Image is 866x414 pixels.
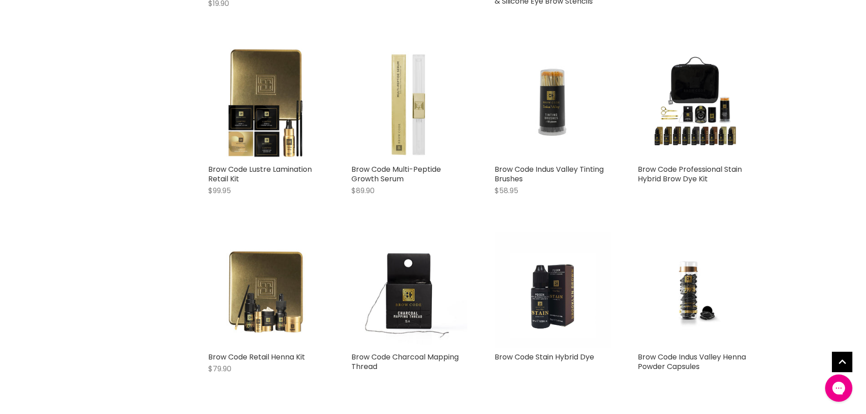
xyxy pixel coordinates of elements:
a: Brow Code Multi-Peptide Growth Serum [351,164,441,184]
span: $89.90 [351,185,375,196]
a: Brow Code Retail Henna Kit [208,352,305,362]
img: Brow Code Lustre Lamination Retail Kit [208,44,324,160]
span: $58.95 [495,185,518,196]
span: $79.90 [208,364,231,374]
img: Brow Code Multi-Peptide Growth Serum [351,44,467,160]
img: Brow Code Charcoal Mapping Thread [351,232,467,348]
img: Brow Code Professional Stain Hybrid Brow Dye Kit [638,44,754,160]
img: Brow Code Indus Valley Henna Powder Capsules [657,232,734,348]
img: Brow Code Indus Valley Tinting Brushes [514,44,591,160]
a: Brow Code Indus Valley Tinting Brushes [495,44,611,160]
a: Brow Code Stain Hybrid Dye [495,352,594,362]
a: Brow Code Lustre Lamination Retail Kit [208,164,312,184]
a: Brow Code Indus Valley Henna Powder Capsules [638,352,746,372]
a: Brow Code Charcoal Mapping Thread [351,352,459,372]
iframe: Gorgias live chat messenger [821,371,857,405]
img: Brow Code Stain Hybrid Dye [495,232,611,348]
a: Brow Code Indus Valley Henna Powder Capsules [638,232,754,348]
a: Brow Code Indus Valley Tinting Brushes [495,164,604,184]
img: Brow Code Retail Henna Kit [208,232,324,348]
span: $99.95 [208,185,231,196]
a: Brow Code Professional Stain Hybrid Brow Dye Kit [638,164,742,184]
